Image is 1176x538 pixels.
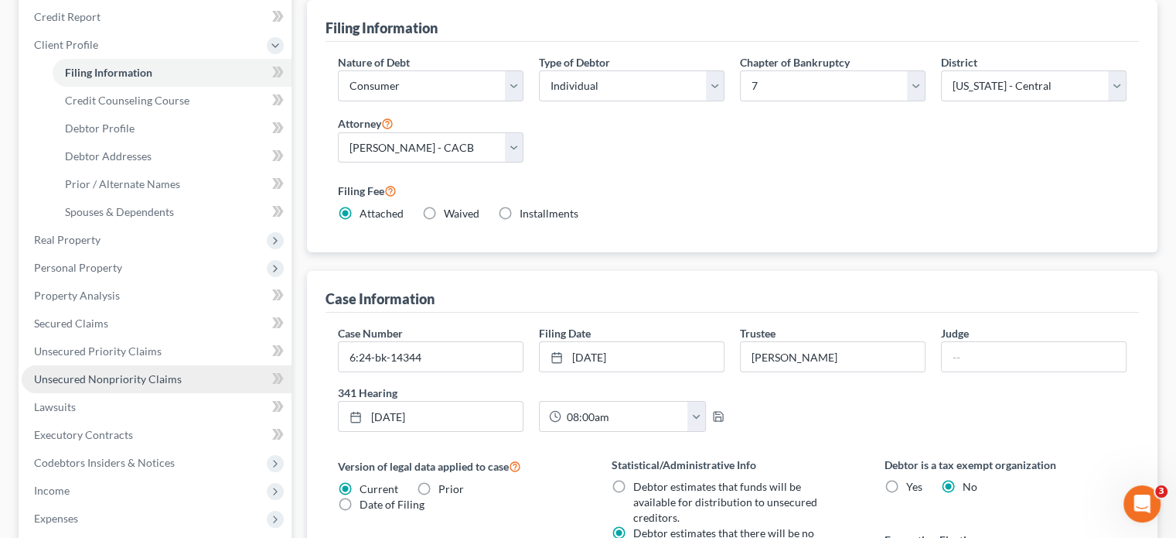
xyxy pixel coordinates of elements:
[34,317,108,330] span: Secured Claims
[22,365,291,393] a: Unsecured Nonpriority Claims
[540,342,724,372] a: [DATE]
[22,421,291,449] a: Executory Contracts
[34,344,162,358] span: Unsecured Priority Claims
[34,261,122,274] span: Personal Property
[53,87,291,115] a: Credit Counseling Course
[326,290,435,308] div: Case Information
[885,457,1127,473] label: Debtor is a tax exempt organization
[330,385,732,401] label: 341 Hearing
[34,400,76,413] span: Lawsuits
[22,393,291,421] a: Lawsuits
[740,325,775,341] label: Trustee
[22,282,291,310] a: Property Analysis
[53,198,291,226] a: Spouses & Dependents
[65,66,152,79] span: Filing Information
[906,480,922,493] span: Yes
[34,38,98,51] span: Client Profile
[53,142,291,170] a: Debtor Addresses
[34,428,133,441] span: Executory Contracts
[941,54,977,70] label: District
[65,149,152,163] span: Debtor Addresses
[65,94,189,107] span: Credit Counseling Course
[34,233,101,246] span: Real Property
[65,177,180,190] span: Prior / Alternate Names
[338,54,410,70] label: Nature of Debt
[360,207,404,220] span: Attached
[561,402,687,431] input: -- : --
[34,10,101,23] span: Credit Report
[338,114,394,132] label: Attorney
[1155,485,1167,498] span: 3
[1123,485,1161,523] iframe: Intercom live chat
[633,480,817,524] span: Debtor estimates that funds will be available for distribution to unsecured creditors.
[612,457,854,473] label: Statistical/Administrative Info
[963,480,977,493] span: No
[326,19,438,37] div: Filing Information
[34,372,182,386] span: Unsecured Nonpriority Claims
[360,498,424,511] span: Date of Filing
[338,457,580,475] label: Version of legal data applied to case
[942,342,1126,372] input: --
[520,207,578,220] span: Installments
[360,482,398,495] span: Current
[34,456,175,469] span: Codebtors Insiders & Notices
[539,54,610,70] label: Type of Debtor
[34,484,70,497] span: Income
[438,482,464,495] span: Prior
[339,342,523,372] input: Enter case number...
[53,170,291,198] a: Prior / Alternate Names
[941,325,969,341] label: Judge
[22,338,291,365] a: Unsecured Priority Claims
[34,512,78,525] span: Expenses
[338,325,403,341] label: Case Number
[53,115,291,142] a: Debtor Profile
[444,207,479,220] span: Waived
[22,310,291,338] a: Secured Claims
[539,325,591,341] label: Filing Date
[741,342,925,372] input: --
[65,122,135,135] span: Debtor Profile
[338,181,1127,200] label: Filing Fee
[339,402,523,431] a: [DATE]
[22,3,291,31] a: Credit Report
[65,205,174,218] span: Spouses & Dependents
[740,54,850,70] label: Chapter of Bankruptcy
[34,289,120,302] span: Property Analysis
[53,59,291,87] a: Filing Information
